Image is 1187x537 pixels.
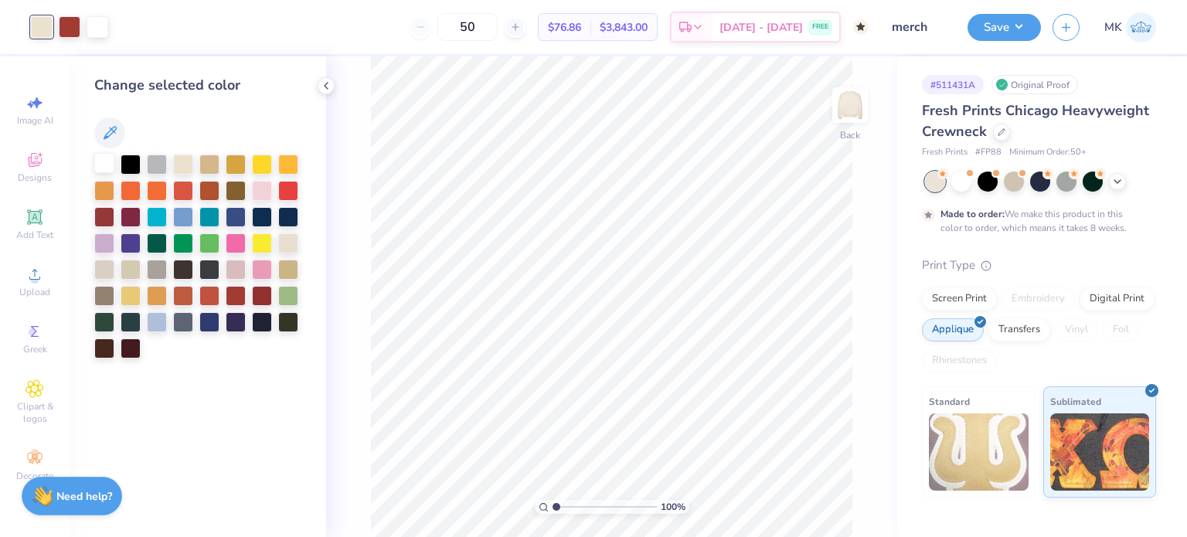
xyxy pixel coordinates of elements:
[1103,318,1139,342] div: Foil
[19,286,50,298] span: Upload
[1050,413,1150,491] img: Sublimated
[1050,393,1101,410] span: Sublimated
[922,75,984,94] div: # 511431A
[922,257,1156,274] div: Print Type
[840,128,860,142] div: Back
[1002,287,1075,311] div: Embroidery
[991,75,1078,94] div: Original Proof
[1080,287,1155,311] div: Digital Print
[661,500,685,514] span: 100 %
[922,318,984,342] div: Applique
[437,13,498,41] input: – –
[94,75,301,96] div: Change selected color
[1009,146,1087,159] span: Minimum Order: 50 +
[1104,19,1122,36] span: MK
[56,489,112,504] strong: Need help?
[922,146,968,159] span: Fresh Prints
[940,207,1131,235] div: We make this product in this color to order, which means it takes 8 weeks.
[1104,12,1156,42] a: MK
[940,208,1005,220] strong: Made to order:
[835,90,866,121] img: Back
[548,19,581,36] span: $76.86
[880,12,956,42] input: Untitled Design
[18,172,52,184] span: Designs
[975,146,1002,159] span: # FP88
[1055,318,1098,342] div: Vinyl
[16,470,53,482] span: Decorate
[929,413,1029,491] img: Standard
[17,114,53,127] span: Image AI
[929,393,970,410] span: Standard
[988,318,1050,342] div: Transfers
[968,14,1041,41] button: Save
[719,19,803,36] span: [DATE] - [DATE]
[600,19,648,36] span: $3,843.00
[922,287,997,311] div: Screen Print
[16,229,53,241] span: Add Text
[922,101,1149,141] span: Fresh Prints Chicago Heavyweight Crewneck
[922,349,997,372] div: Rhinestones
[1126,12,1156,42] img: Muskan Kumari
[23,343,47,355] span: Greek
[8,400,62,425] span: Clipart & logos
[812,22,828,32] span: FREE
